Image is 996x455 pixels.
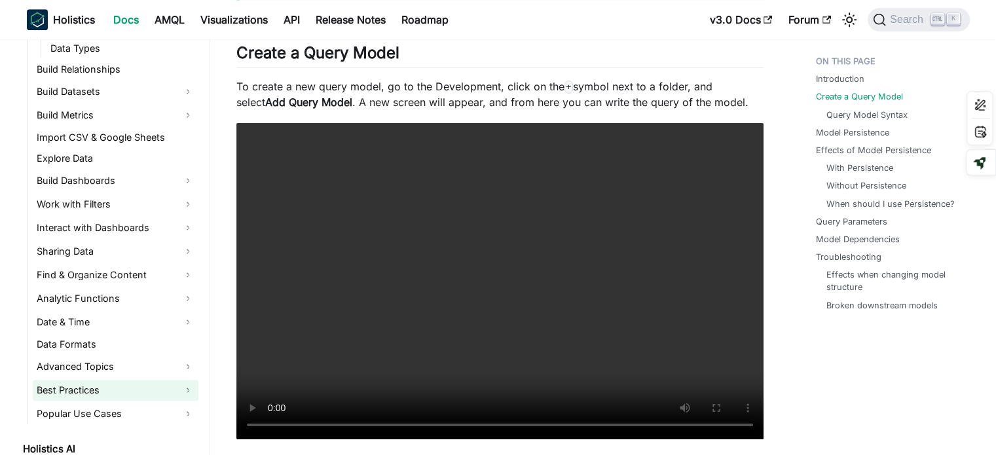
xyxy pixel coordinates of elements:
a: v3.0 Docs [702,9,781,30]
span: Search [886,14,931,26]
strong: Add Query Model [265,96,352,109]
p: To create a new query model, go to the Development, click on the symbol next to a folder, and sel... [236,79,764,110]
a: Build Dashboards [33,170,198,191]
a: Work with Filters [33,194,198,215]
a: Build Datasets [33,81,198,102]
img: Holistics [27,9,48,30]
a: Popular Use Cases [33,403,198,424]
a: Model Dependencies [816,233,900,246]
a: Broken downstream models [826,299,938,312]
a: Advanced Topics [33,356,198,377]
a: Back to Top [20,17,71,28]
a: Analytic Functions [33,288,198,309]
button: Search (Ctrl+K) [868,8,969,31]
a: Effects of Model Persistence [816,144,931,156]
a: Roadmap [394,9,456,30]
a: Interact with Dashboards [33,217,198,238]
a: Docs [105,9,147,30]
a: Find & Organize Content [33,264,198,285]
a: Explore Data [33,149,198,168]
a: Create a Query Model [816,90,903,103]
h2: Create a Query Model [236,43,764,68]
a: Build Relationships [33,60,198,79]
a: HolisticsHolistics [27,9,95,30]
a: Data Formats [33,335,198,354]
a: Model Persistence​ [20,64,97,75]
video: Your browser does not support embedding video, but you can . [236,123,764,439]
a: Date & Time [33,312,198,333]
a: Create a Query Model​ [20,41,113,52]
a: Introduction​ [20,29,71,40]
kbd: K [947,13,960,25]
a: Without Persistence [826,179,906,192]
a: AMQL [147,9,193,30]
a: Model Persistence [816,126,889,139]
b: Holistics [53,12,95,27]
a: Best Practices [33,380,198,401]
a: Visualizations [193,9,276,30]
a: API [276,9,308,30]
a: Build Metrics [33,105,198,126]
a: Release Notes [308,9,394,30]
a: Import CSV & Google Sheets [33,128,198,147]
code: + [564,81,573,94]
a: Query Parameters [816,215,887,228]
a: With Persistence​ [20,88,90,99]
a: When should I use Persistence? [826,198,955,210]
a: Query Model Syntax [826,109,908,121]
a: Query Model Syntax​ [20,52,107,64]
a: Data Types [46,39,198,58]
a: Effects of Model Persistence​ [20,76,140,87]
a: Introduction [816,73,864,85]
a: Sharing Data [33,241,198,262]
div: Outline [5,5,191,17]
button: Switch between dark and light mode (currently light mode) [839,9,860,30]
nav: Docs sidebar [14,39,210,455]
a: Forum [781,9,839,30]
a: Troubleshooting [816,251,881,263]
a: With Persistence [826,162,893,174]
a: Effects when changing model structure [826,268,957,293]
